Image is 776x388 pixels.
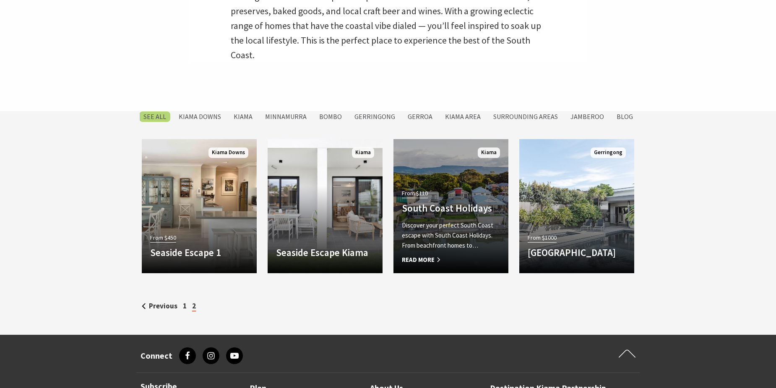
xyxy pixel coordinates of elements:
span: Kiama Downs [208,147,248,158]
label: Surrounding Areas [489,111,562,122]
a: From $1000 [GEOGRAPHIC_DATA] Gerringong [519,139,634,273]
label: Blog [612,111,637,122]
label: SEE All [139,111,170,122]
a: 1 [183,301,187,310]
a: Previous [142,301,177,310]
label: Gerringong [350,111,399,122]
span: 2 [192,301,196,312]
span: From $450 [150,233,176,243]
label: Kiama Area [441,111,485,122]
h4: South Coast Holidays [402,202,500,214]
span: From $110 [402,189,428,198]
h3: Connect [141,351,172,361]
label: Bombo [315,111,346,122]
span: Kiama [478,147,500,158]
label: Kiama Downs [174,111,225,122]
label: Kiama [229,111,257,122]
a: Another Image Used From $450 Seaside Escape 1 Kiama Downs [142,139,257,273]
a: Another Image Used Seaside Escape Kiama Kiama [268,139,383,273]
p: Discover your perfect South Coast escape with South Coast Holidays. From beachfront homes to… [402,220,500,251]
a: Another Image Used From $110 South Coast Holidays Discover your perfect South Coast escape with S... [393,139,508,273]
span: From $1000 [528,233,557,243]
label: Minnamurra [261,111,311,122]
label: Jamberoo [566,111,608,122]
h4: Seaside Escape Kiama [276,247,374,259]
label: Gerroa [404,111,437,122]
span: Kiama [352,147,374,158]
span: Read More [402,255,500,265]
h4: Seaside Escape 1 [150,247,248,259]
h4: [GEOGRAPHIC_DATA] [528,247,626,259]
span: Gerringong [591,147,626,158]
